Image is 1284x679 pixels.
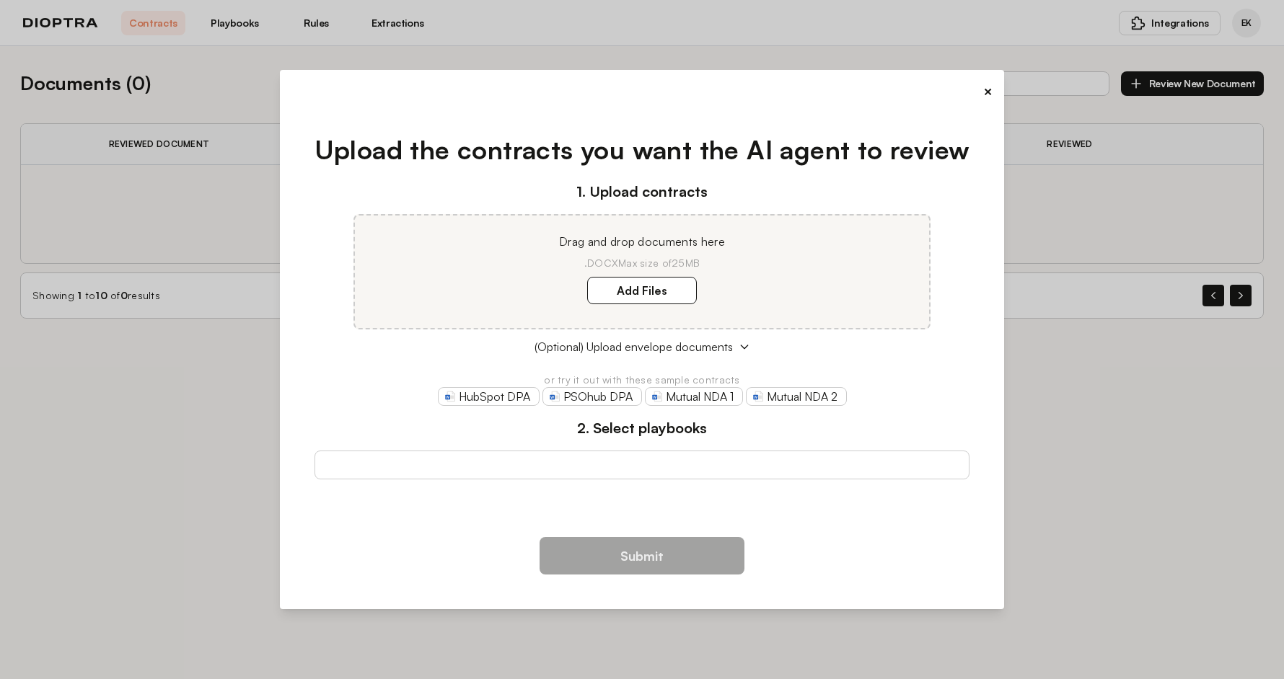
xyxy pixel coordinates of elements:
[315,181,970,203] h3: 1. Upload contracts
[746,387,847,406] a: Mutual NDA 2
[315,130,970,169] h1: Upload the contracts you want the AI agent to review
[540,537,744,574] button: Submit
[372,256,912,270] p: .DOCX Max size of 25MB
[535,338,733,355] span: (Optional) Upload envelope documents
[372,233,912,250] p: Drag and drop documents here
[315,338,970,355] button: (Optional) Upload envelope documents
[645,387,743,406] a: Mutual NDA 1
[983,81,993,102] button: ×
[587,277,697,304] label: Add Files
[542,387,642,406] a: PSOhub DPA
[438,387,540,406] a: HubSpot DPA
[315,373,970,387] p: or try it out with these sample contracts
[315,417,970,439] h3: 2. Select playbooks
